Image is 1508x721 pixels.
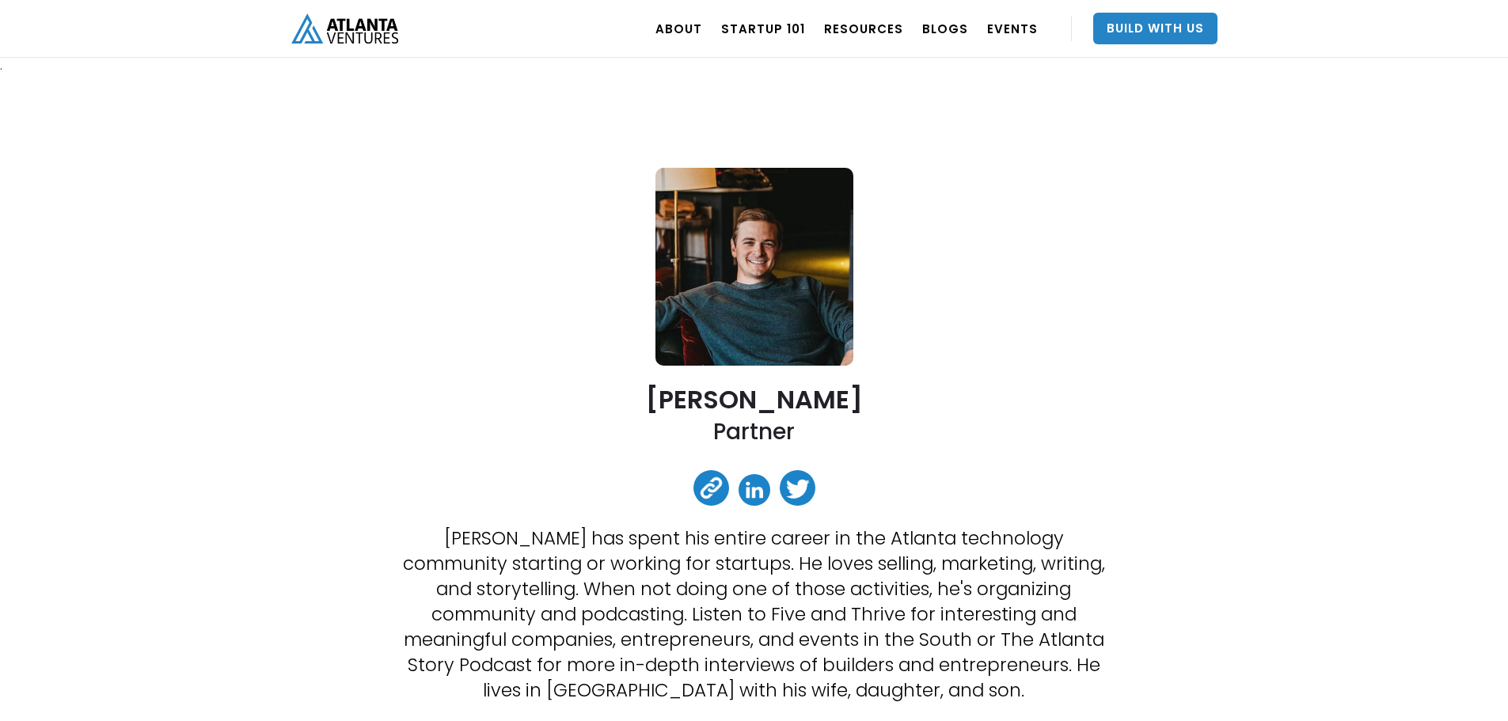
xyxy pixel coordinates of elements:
[646,385,863,413] h2: [PERSON_NAME]
[922,6,968,51] a: BLOGS
[987,6,1038,51] a: EVENTS
[713,417,795,446] h2: Partner
[824,6,903,51] a: RESOURCES
[1093,13,1217,44] a: Build With Us
[655,6,702,51] a: ABOUT
[401,526,1106,703] p: [PERSON_NAME] has spent his entire career in the Atlanta technology community starting or working...
[721,6,805,51] a: Startup 101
